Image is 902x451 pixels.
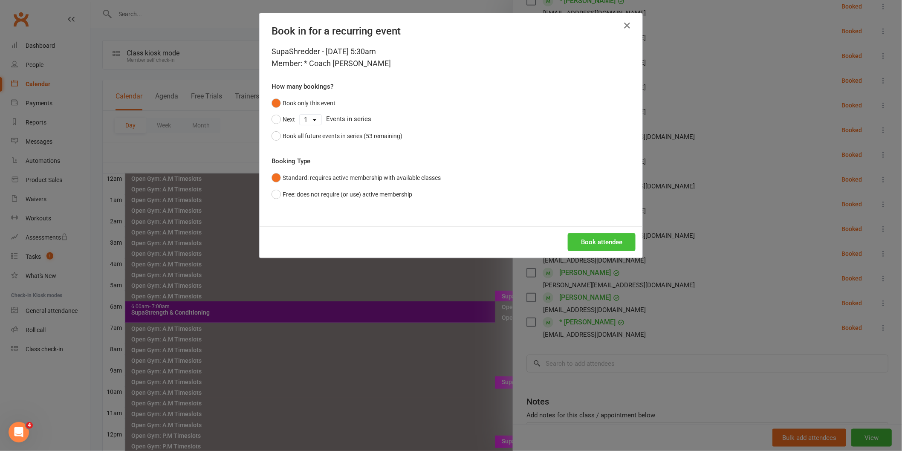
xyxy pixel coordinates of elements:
div: Book all future events in series (53 remaining) [283,131,402,141]
button: Free: does not require (or use) active membership [272,186,412,202]
label: How many bookings? [272,81,333,92]
button: Close [620,19,634,32]
iframe: Intercom live chat [9,422,29,442]
div: SupaShredder - [DATE] 5:30am Member: * Coach [PERSON_NAME] [272,46,630,69]
h4: Book in for a recurring event [272,25,630,37]
button: Book only this event [272,95,335,111]
div: Events in series [272,111,630,127]
button: Standard: requires active membership with available classes [272,170,441,186]
button: Next [272,111,295,127]
label: Booking Type [272,156,310,166]
span: 4 [26,422,33,429]
button: Book all future events in series (53 remaining) [272,128,402,144]
button: Book attendee [568,233,636,251]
